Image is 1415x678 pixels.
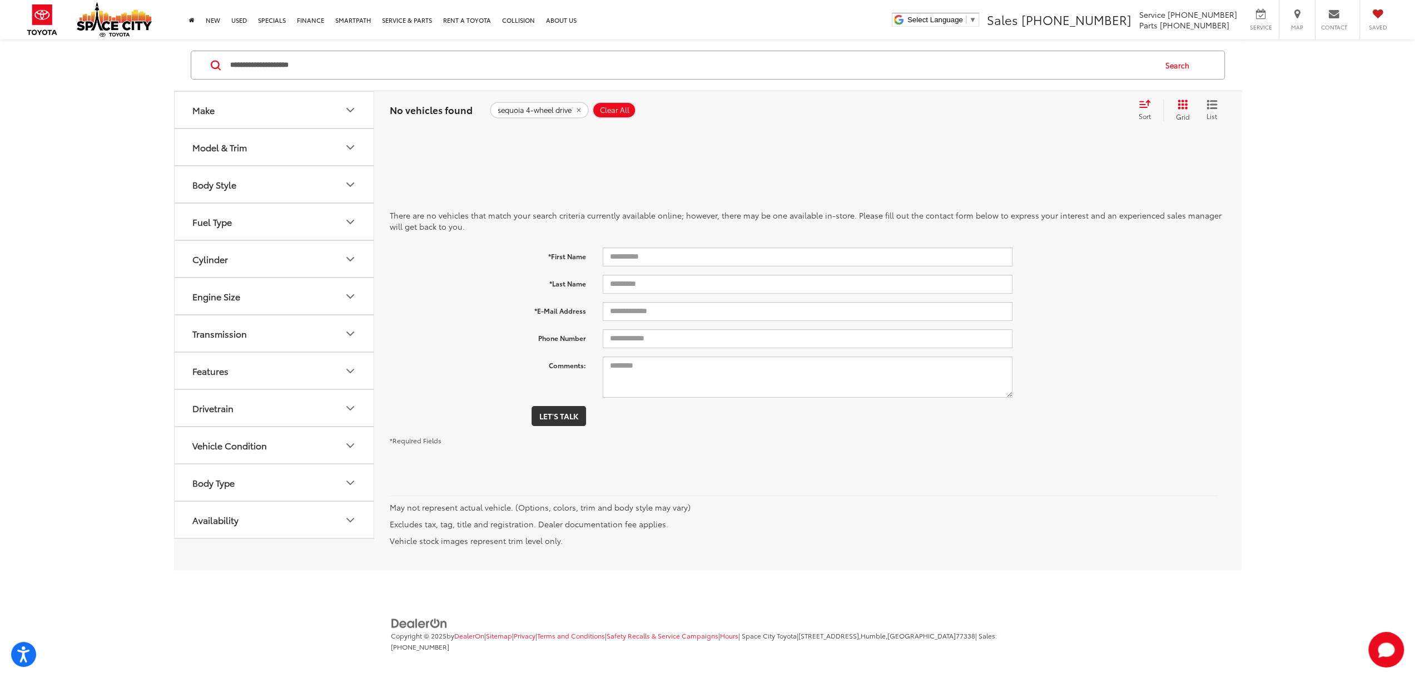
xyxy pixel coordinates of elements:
div: Cylinder [192,254,228,264]
label: *E-Mail Address [381,302,595,316]
span: Saved [1366,23,1390,31]
a: DealerOn [391,617,448,628]
span: | [512,631,535,640]
button: FeaturesFeatures [175,353,375,389]
button: Toggle Chat Window [1368,632,1404,667]
button: Model & TrimModel & Trim [175,129,375,165]
span: Service [1248,23,1273,31]
span: | [797,631,975,640]
button: List View [1198,99,1226,121]
button: Engine SizeEngine Size [175,278,375,314]
span: Grid [1176,112,1190,121]
span: | [718,631,738,640]
span: Sales [987,11,1018,28]
svg: Start Chat [1368,632,1404,667]
div: Engine Size [344,290,357,303]
span: | [535,631,605,640]
span: | Space City Toyota [738,631,797,640]
span: | [605,631,718,640]
span: [PHONE_NUMBER] [1160,19,1229,31]
span: | [484,631,512,640]
button: Vehicle ConditionVehicle Condition [175,427,375,463]
span: [GEOGRAPHIC_DATA] [887,631,956,640]
button: remove sequoia%204-wheel%20drive [490,102,589,118]
label: *Last Name [381,275,595,289]
div: Cylinder [344,253,357,266]
div: Make [192,105,215,115]
span: Contact [1321,23,1347,31]
div: Fuel Type [344,215,357,229]
p: Vehicle stock images represent trim level only. [390,535,1218,546]
div: Drivetrain [344,402,357,415]
button: Fuel TypeFuel Type [175,204,375,240]
span: by [446,631,484,640]
p: May not represent actual vehicle. (Options, colors, trim and body style may vary) [390,502,1218,513]
button: Grid View [1163,99,1198,121]
span: [STREET_ADDRESS], [798,631,861,640]
button: Body StyleBody Style [175,166,375,202]
span: 77338 [956,631,975,640]
button: TransmissionTransmission [175,315,375,352]
img: Space City Toyota [77,2,152,37]
a: Sitemap [486,631,512,640]
p: Excludes tax, tag, title and registration. Dealer documentation fee applies. [390,518,1218,529]
label: Phone Number [381,329,595,343]
span: List [1207,111,1218,121]
span: Parts [1139,19,1158,31]
p: There are no vehicles that match your search criteria currently available online; however, there ... [390,210,1226,232]
span: [PHONE_NUMBER] [391,642,449,651]
div: Availability [344,513,357,527]
div: Drivetrain [192,403,234,413]
button: Body TypeBody Type [175,464,375,501]
small: *Required Fields [390,435,441,445]
div: Vehicle Condition [344,439,357,452]
button: DrivetrainDrivetrain [175,390,375,426]
span: Map [1285,23,1309,31]
div: Transmission [192,328,247,339]
div: Body Type [344,476,357,489]
div: Transmission [344,327,357,340]
span: ▼ [969,16,976,24]
label: Comments: [381,357,595,370]
div: Body Type [192,477,235,488]
button: Clear All [592,102,636,118]
button: MakeMake [175,92,375,128]
div: Model & Trim [344,141,357,154]
span: [PHONE_NUMBER] [1168,9,1237,20]
a: Privacy [514,631,535,640]
button: AvailabilityAvailability [175,502,375,538]
button: Search [1155,51,1205,79]
button: Select sort value [1133,99,1163,121]
button: CylinderCylinder [175,241,375,277]
div: Fuel Type [192,216,232,227]
a: DealerOn Home Page [454,631,484,640]
a: Terms and Conditions [537,631,605,640]
a: Select Language​ [907,16,976,24]
div: Features [344,364,357,378]
span: Service [1139,9,1165,20]
span: sequoia 4-wheel drive [498,106,572,115]
span: [PHONE_NUMBER] [1021,11,1131,28]
a: Safety Recalls & Service Campaigns, Opens in a new tab [607,631,718,640]
a: Hours [720,631,738,640]
div: Features [192,365,229,376]
div: Engine Size [192,291,240,301]
div: Body Style [344,178,357,191]
input: Search by Make, Model, or Keyword [229,52,1155,78]
button: Let's Talk [532,406,586,426]
div: Make [344,103,357,117]
div: Vehicle Condition [192,440,267,451]
span: Select Language [907,16,963,24]
div: Model & Trim [192,142,247,152]
span: Sort [1139,111,1151,121]
span: Clear All [600,106,629,115]
div: Body Style [192,179,236,190]
img: DealerOn [391,617,448,630]
span: No vehicles found [390,103,473,116]
div: Availability [192,514,239,525]
label: *First Name [381,248,595,261]
span: Copyright © 2025 [391,631,446,640]
span: Humble, [861,631,887,640]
